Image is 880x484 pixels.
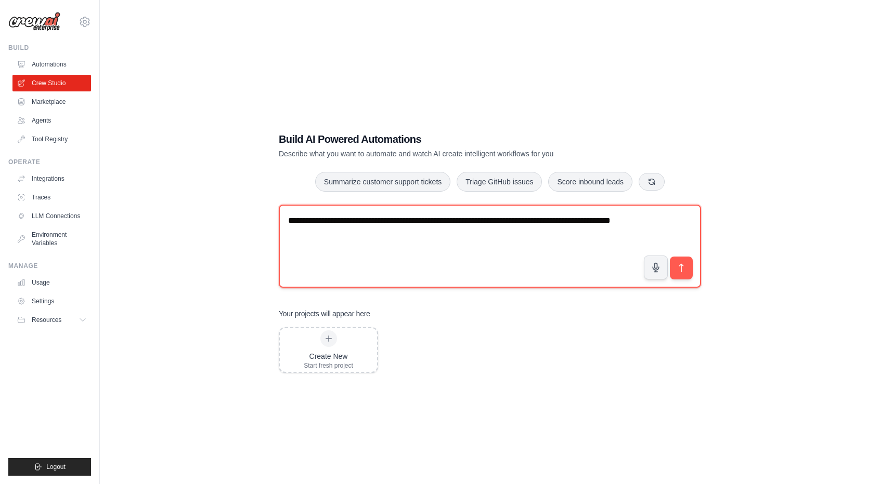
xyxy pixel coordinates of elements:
[12,170,91,187] a: Integrations
[304,361,353,370] div: Start fresh project
[8,44,91,52] div: Build
[8,12,60,32] img: Logo
[8,158,91,166] div: Operate
[8,262,91,270] div: Manage
[12,131,91,147] a: Tool Registry
[457,172,542,192] button: Triage GitHub issues
[12,226,91,251] a: Environment Variables
[12,112,91,129] a: Agents
[12,293,91,310] a: Settings
[12,93,91,110] a: Marketplace
[12,56,91,73] a: Automations
[8,458,91,476] button: Logout
[828,434,880,484] iframe: Chat Widget
[12,274,91,291] a: Usage
[279,132,628,146] h1: Build AI Powered Automations
[644,256,668,279] button: Click to speak your automation idea
[548,172,632,192] button: Score inbound leads
[12,75,91,91] a: Crew Studio
[12,208,91,224] a: LLM Connections
[639,173,665,191] button: Get new suggestions
[46,463,66,471] span: Logout
[304,351,353,361] div: Create New
[12,312,91,328] button: Resources
[12,189,91,206] a: Traces
[32,316,61,324] span: Resources
[279,308,370,319] h3: Your projects will appear here
[315,172,450,192] button: Summarize customer support tickets
[279,149,628,159] p: Describe what you want to automate and watch AI create intelligent workflows for you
